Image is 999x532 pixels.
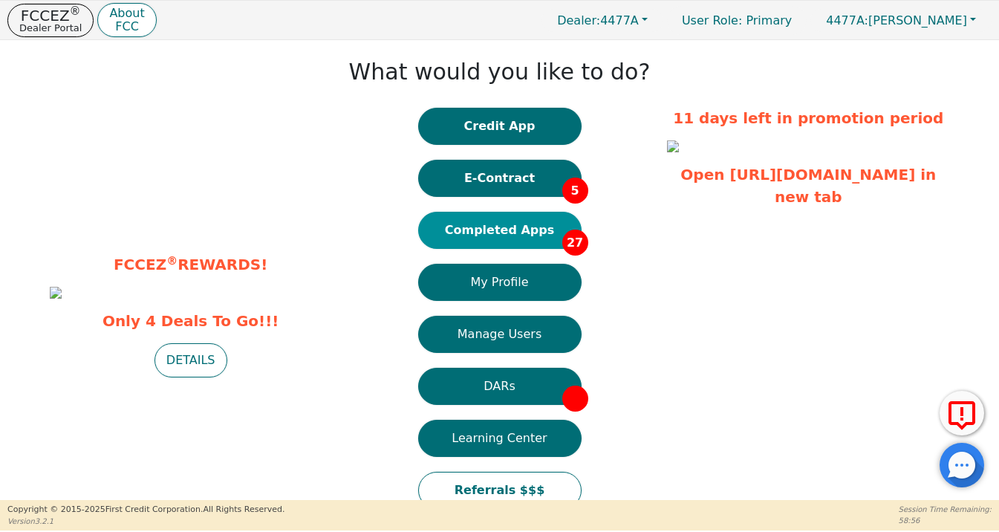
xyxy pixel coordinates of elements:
[557,13,600,27] span: Dealer:
[418,108,582,145] button: Credit App
[826,13,868,27] span: 4477A:
[680,166,936,206] a: Open [URL][DOMAIN_NAME] in new tab
[418,316,582,353] button: Manage Users
[667,6,807,35] p: Primary
[7,504,284,516] p: Copyright © 2015- 2025 First Credit Corporation.
[418,160,582,197] button: E-Contract5
[7,516,284,527] p: Version 3.2.1
[109,7,144,19] p: About
[562,178,588,204] span: 5
[826,13,967,27] span: [PERSON_NAME]
[810,9,992,32] button: 4477A:[PERSON_NAME]
[418,212,582,249] button: Completed Apps27
[203,505,284,514] span: All Rights Reserved.
[7,4,94,37] button: FCCEZ®Dealer Portal
[418,472,582,509] button: Referrals $$$
[557,13,639,27] span: 4477A
[418,264,582,301] button: My Profile
[50,287,62,299] img: 112a9109-e7ff-4e53-9cb7-11386c338b34
[418,420,582,457] button: Learning Center
[667,6,807,35] a: User Role: Primary
[109,21,144,33] p: FCC
[667,140,679,152] img: 6fcb58d5-5c0a-4e39-9322-2af1b31d76e7
[70,4,81,18] sup: ®
[19,8,82,23] p: FCCEZ
[541,9,663,32] button: Dealer:4477A
[899,515,992,526] p: 58:56
[940,391,984,435] button: Report Error to FCC
[19,23,82,33] p: Dealer Portal
[154,343,227,377] button: DETAILS
[682,13,742,27] span: User Role :
[562,230,588,256] span: 27
[50,253,332,276] p: FCCEZ REWARDS!
[97,3,156,38] button: AboutFCC
[166,254,178,267] sup: ®
[349,59,651,85] h1: What would you like to do?
[418,368,582,405] button: DARs
[667,107,949,129] p: 11 days left in promotion period
[50,310,332,332] span: Only 4 Deals To Go!!!
[899,504,992,515] p: Session Time Remaining:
